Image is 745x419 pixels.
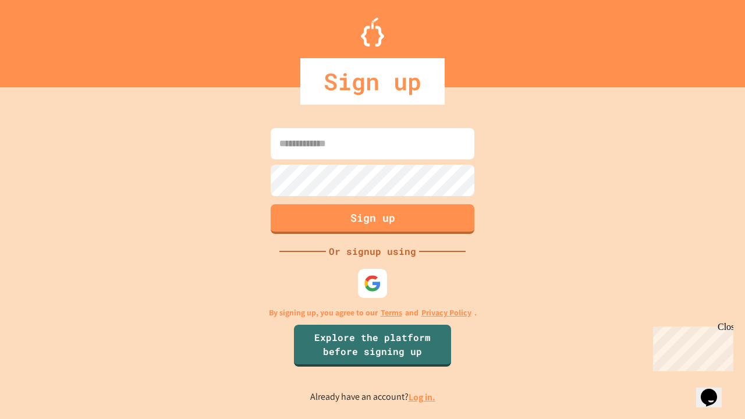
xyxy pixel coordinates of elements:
[648,322,733,371] iframe: chat widget
[269,307,477,319] p: By signing up, you agree to our and .
[5,5,80,74] div: Chat with us now!Close
[300,58,445,105] div: Sign up
[361,17,384,47] img: Logo.svg
[364,275,381,292] img: google-icon.svg
[409,391,435,403] a: Log in.
[294,325,451,367] a: Explore the platform before signing up
[271,204,474,234] button: Sign up
[326,244,419,258] div: Or signup using
[696,372,733,407] iframe: chat widget
[310,390,435,404] p: Already have an account?
[381,307,402,319] a: Terms
[421,307,471,319] a: Privacy Policy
